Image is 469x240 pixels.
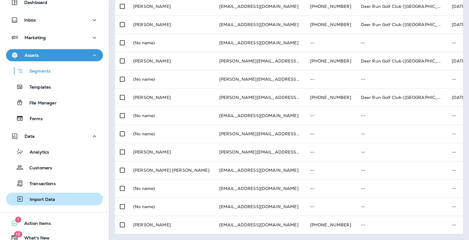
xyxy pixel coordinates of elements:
p: -- [310,131,351,136]
p: -- [361,222,442,227]
p: Templates [23,85,51,90]
td: [PERSON_NAME] [128,15,214,34]
td: [PHONE_NUMBER] [305,88,356,106]
p: -- [361,113,442,118]
p: -- [361,131,442,136]
p: (No name) [133,204,210,209]
p: -- [361,204,442,209]
p: Import Data [24,197,55,203]
td: [PHONE_NUMBER] [305,216,356,234]
td: Deer Run Golf Club ([GEOGRAPHIC_DATA]) [356,15,447,34]
span: 1 [15,217,21,223]
button: Transactions [6,177,103,190]
p: (No name) [133,40,210,45]
p: -- [310,150,351,154]
p: -- [361,150,442,154]
p: -- [452,131,467,136]
p: -- [361,77,442,82]
p: Data [25,134,35,139]
button: Customers [6,161,103,174]
p: -- [452,222,467,227]
p: -- [452,186,467,191]
p: (No name) [133,131,210,136]
td: [EMAIL_ADDRESS][DOMAIN_NAME] [214,161,305,179]
td: [PERSON_NAME][EMAIL_ADDRESS][PERSON_NAME][PERSON_NAME][DOMAIN_NAME] [214,70,305,88]
td: [EMAIL_ADDRESS][DOMAIN_NAME] [214,15,305,34]
td: [EMAIL_ADDRESS][DOMAIN_NAME] [214,198,305,216]
button: Import Data [6,193,103,205]
td: [EMAIL_ADDRESS][DOMAIN_NAME] [214,179,305,198]
p: Transactions [23,181,56,187]
p: -- [310,77,351,82]
p: -- [452,113,467,118]
p: (No name) [133,186,210,191]
p: Segments [23,69,51,75]
button: 1Action Items [6,217,103,229]
td: [PERSON_NAME] [128,216,214,234]
p: -- [361,168,442,173]
td: [PERSON_NAME][EMAIL_ADDRESS][PERSON_NAME][DOMAIN_NAME] [214,88,305,106]
span: 19 [14,231,22,237]
p: Analytics [24,150,49,155]
td: [EMAIL_ADDRESS][DOMAIN_NAME] [214,34,305,52]
p: Marketing [25,35,46,40]
td: [PERSON_NAME][EMAIL_ADDRESS][PERSON_NAME][DOMAIN_NAME] [214,52,305,70]
p: -- [310,186,351,191]
button: File Manager [6,96,103,109]
button: Marketing [6,32,103,44]
button: Templates [6,80,103,93]
td: [PERSON_NAME] [128,88,214,106]
td: [PERSON_NAME] [128,143,214,161]
p: -- [452,40,467,45]
p: -- [452,204,467,209]
p: File Manager [23,100,57,106]
td: [PERSON_NAME][EMAIL_ADDRESS][PERSON_NAME][DOMAIN_NAME] [214,125,305,143]
p: -- [361,186,442,191]
p: Inbox [24,18,36,22]
p: Assets [25,53,39,58]
p: -- [452,77,467,82]
td: [PERSON_NAME][EMAIL_ADDRESS][DOMAIN_NAME] [214,143,305,161]
p: (No name) [133,77,210,82]
button: Inbox [6,14,103,26]
p: -- [452,150,467,154]
p: Forms [24,116,43,122]
td: [PERSON_NAME] [PERSON_NAME] [128,161,214,179]
td: [EMAIL_ADDRESS][DOMAIN_NAME] [214,106,305,125]
td: [PHONE_NUMBER] [305,15,356,34]
p: -- [310,168,351,173]
p: -- [310,40,351,45]
button: Segments [6,64,103,77]
button: Data [6,130,103,142]
p: -- [361,40,442,45]
p: (No name) [133,113,210,118]
button: Assets [6,49,103,61]
td: Deer Run Golf Club ([GEOGRAPHIC_DATA]) [356,52,447,70]
td: [PHONE_NUMBER] [305,52,356,70]
td: [PERSON_NAME] [128,52,214,70]
p: -- [310,204,351,209]
td: Deer Run Golf Club ([GEOGRAPHIC_DATA]) [356,88,447,106]
span: Action Items [18,221,51,228]
p: -- [452,168,467,173]
p: Customers [23,165,52,171]
button: Forms [6,112,103,125]
p: -- [310,113,351,118]
button: Analytics [6,145,103,158]
td: [EMAIL_ADDRESS][DOMAIN_NAME] [214,216,305,234]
